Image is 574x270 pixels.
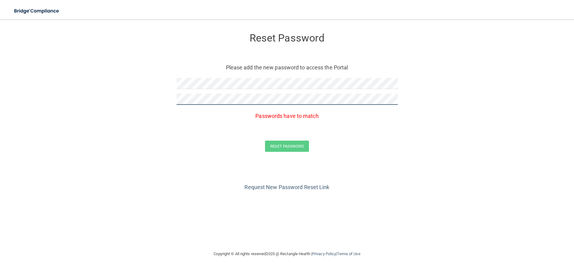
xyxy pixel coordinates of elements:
[177,111,398,121] p: Passwords have to match
[265,141,309,152] button: Reset Password
[9,5,65,17] img: bridge_compliance_login_screen.278c3ca4.svg
[312,252,336,256] a: Privacy Policy
[181,62,393,72] p: Please add the new password to access the Portal
[177,32,398,44] h3: Reset Password
[337,252,360,256] a: Terms of Use
[244,184,329,190] a: Request New Password Reset Link
[177,244,398,264] div: Copyright © All rights reserved 2025 @ Rectangle Health | |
